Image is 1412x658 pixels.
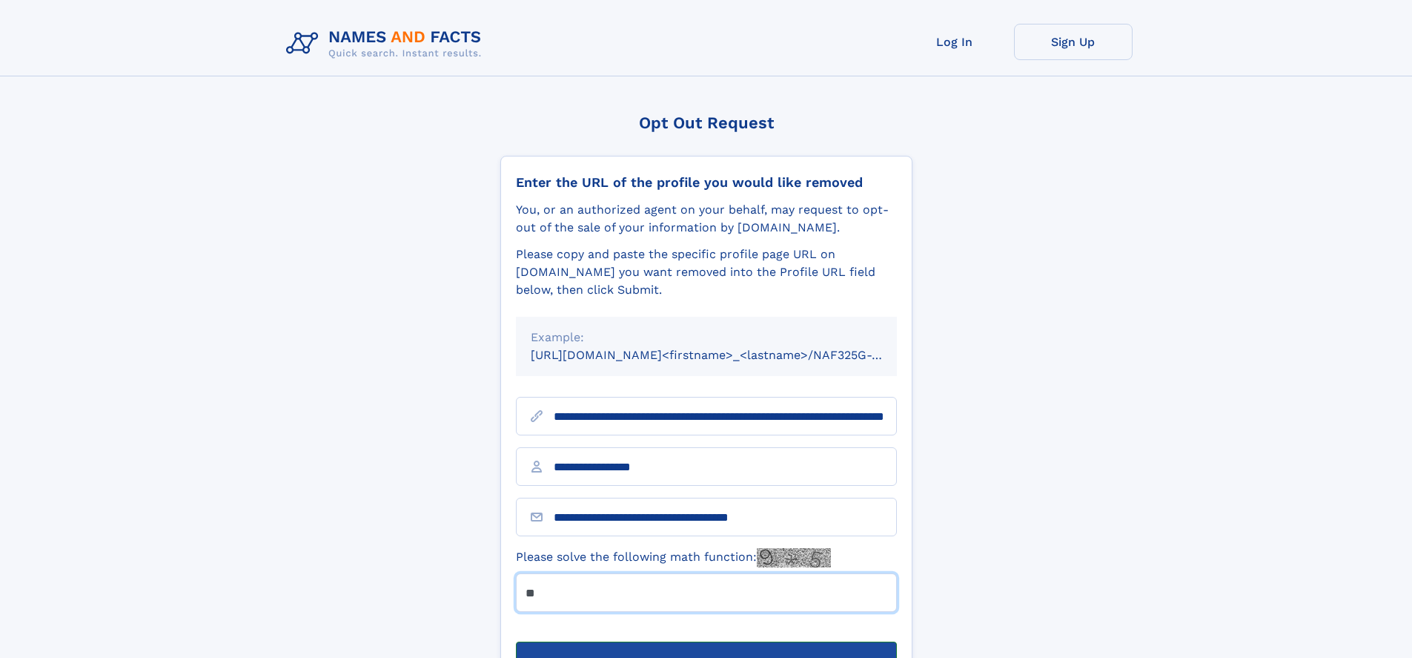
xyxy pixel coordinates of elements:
[895,24,1014,60] a: Log In
[531,348,925,362] small: [URL][DOMAIN_NAME]<firstname>_<lastname>/NAF325G-xxxxxxxx
[1014,24,1133,60] a: Sign Up
[516,246,897,299] div: Please copy and paste the specific profile page URL on [DOMAIN_NAME] you want removed into the Pr...
[516,174,897,191] div: Enter the URL of the profile you would like removed
[516,201,897,237] div: You, or an authorized agent on your behalf, may request to opt-out of the sale of your informatio...
[531,329,882,346] div: Example:
[516,548,831,567] label: Please solve the following math function:
[500,113,912,132] div: Opt Out Request
[280,24,494,64] img: Logo Names and Facts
